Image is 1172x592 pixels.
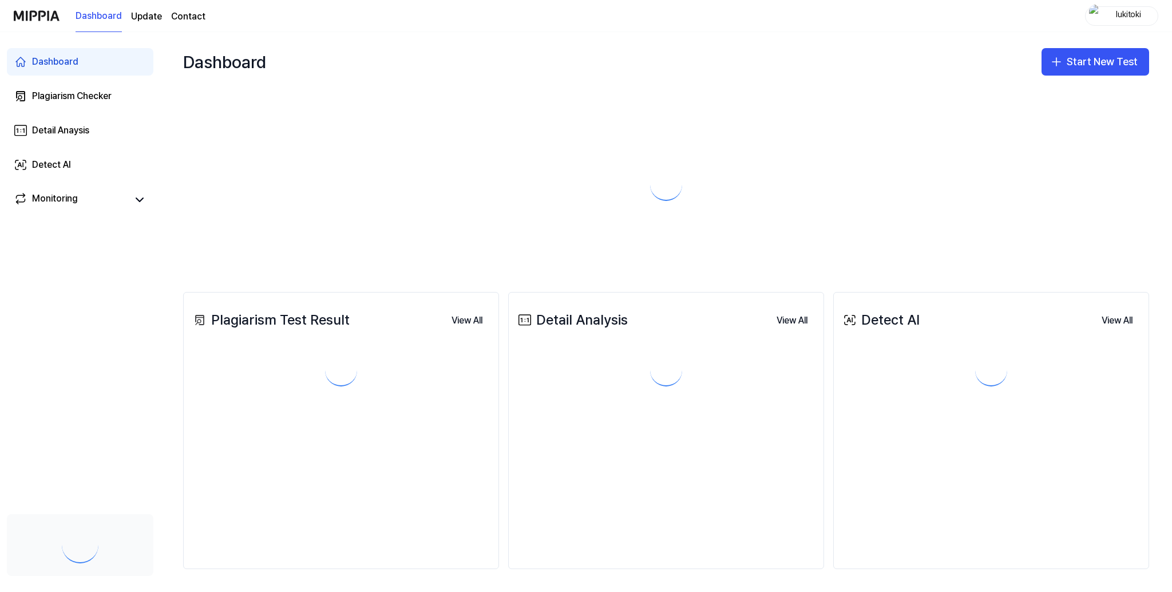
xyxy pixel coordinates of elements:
[32,55,78,69] div: Dashboard
[1085,6,1158,26] button: profilelukitoki
[183,44,266,80] div: Dashboard
[7,82,153,110] a: Plagiarism Checker
[191,309,350,331] div: Plagiarism Test Result
[1092,308,1142,332] a: View All
[32,89,112,103] div: Plagiarism Checker
[1092,309,1142,332] button: View All
[442,308,492,332] a: View All
[14,192,128,208] a: Monitoring
[1106,9,1151,22] div: lukitoki
[1042,48,1149,76] button: Start New Test
[7,117,153,144] a: Detail Anaysis
[516,309,628,331] div: Detail Analysis
[76,1,122,32] a: Dashboard
[32,192,78,208] div: Monitoring
[1089,5,1103,27] img: profile
[841,309,920,331] div: Detect AI
[767,309,817,332] button: View All
[171,10,205,23] a: Contact
[442,309,492,332] button: View All
[32,124,89,137] div: Detail Anaysis
[7,48,153,76] a: Dashboard
[7,151,153,179] a: Detect AI
[767,308,817,332] a: View All
[131,10,162,23] a: Update
[32,158,71,172] div: Detect AI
